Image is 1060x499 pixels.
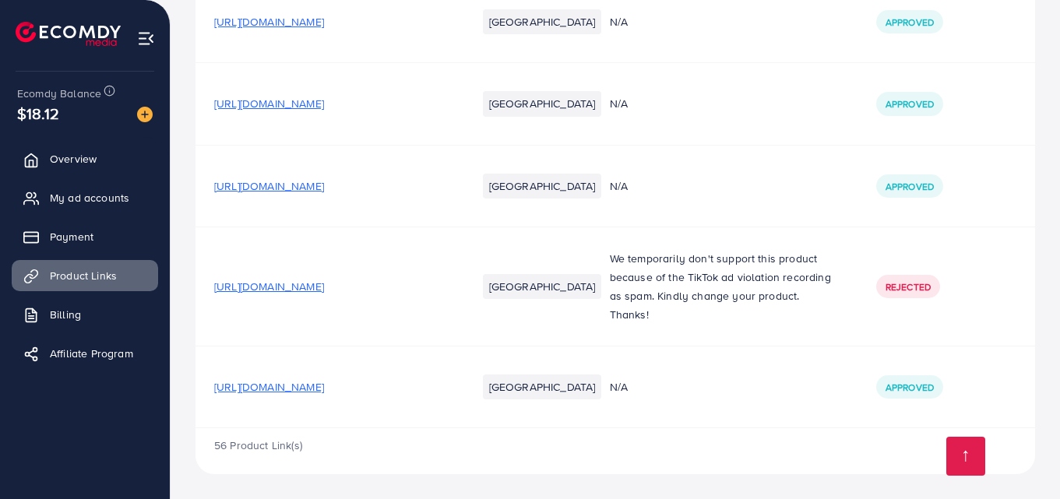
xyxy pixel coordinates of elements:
span: N/A [610,178,628,194]
span: [URL][DOMAIN_NAME] [214,14,324,30]
li: [GEOGRAPHIC_DATA] [483,9,602,34]
img: image [137,107,153,122]
a: Product Links [12,260,158,291]
span: Payment [50,229,93,244]
p: We temporarily don't support this product because of the TikTok ad violation recording as spam. K... [610,249,839,324]
a: Affiliate Program [12,338,158,369]
span: Rejected [886,280,931,293]
span: [URL][DOMAIN_NAME] [214,279,324,294]
span: Approved [886,16,934,29]
span: My ad accounts [50,190,129,206]
li: [GEOGRAPHIC_DATA] [483,374,602,399]
span: Affiliate Program [50,346,133,361]
span: Ecomdy Balance [17,86,101,101]
span: N/A [610,14,628,30]
span: Product Links [50,268,117,283]
li: [GEOGRAPHIC_DATA] [483,174,602,199]
span: 56 Product Link(s) [214,438,302,453]
span: Approved [886,381,934,394]
iframe: Chat [994,429,1048,487]
a: My ad accounts [12,182,158,213]
li: [GEOGRAPHIC_DATA] [483,91,602,116]
a: Overview [12,143,158,174]
a: Billing [12,299,158,330]
span: $18.12 [17,102,59,125]
a: Payment [12,221,158,252]
span: Overview [50,151,97,167]
span: [URL][DOMAIN_NAME] [214,178,324,194]
img: logo [16,22,121,46]
span: N/A [610,379,628,395]
span: [URL][DOMAIN_NAME] [214,96,324,111]
span: N/A [610,96,628,111]
img: menu [137,30,155,47]
span: [URL][DOMAIN_NAME] [214,379,324,395]
span: Approved [886,180,934,193]
span: Approved [886,97,934,111]
li: [GEOGRAPHIC_DATA] [483,274,602,299]
span: Billing [50,307,81,322]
